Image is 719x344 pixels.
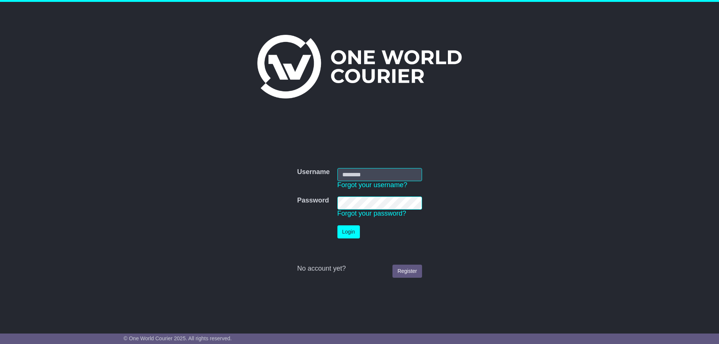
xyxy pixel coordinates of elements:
img: One World [257,35,462,98]
button: Login [337,225,360,238]
a: Forgot your username? [337,181,407,189]
div: No account yet? [297,265,422,273]
a: Forgot your password? [337,210,406,217]
label: Username [297,168,330,176]
a: Register [392,265,422,278]
label: Password [297,197,329,205]
span: © One World Courier 2025. All rights reserved. [124,335,232,341]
